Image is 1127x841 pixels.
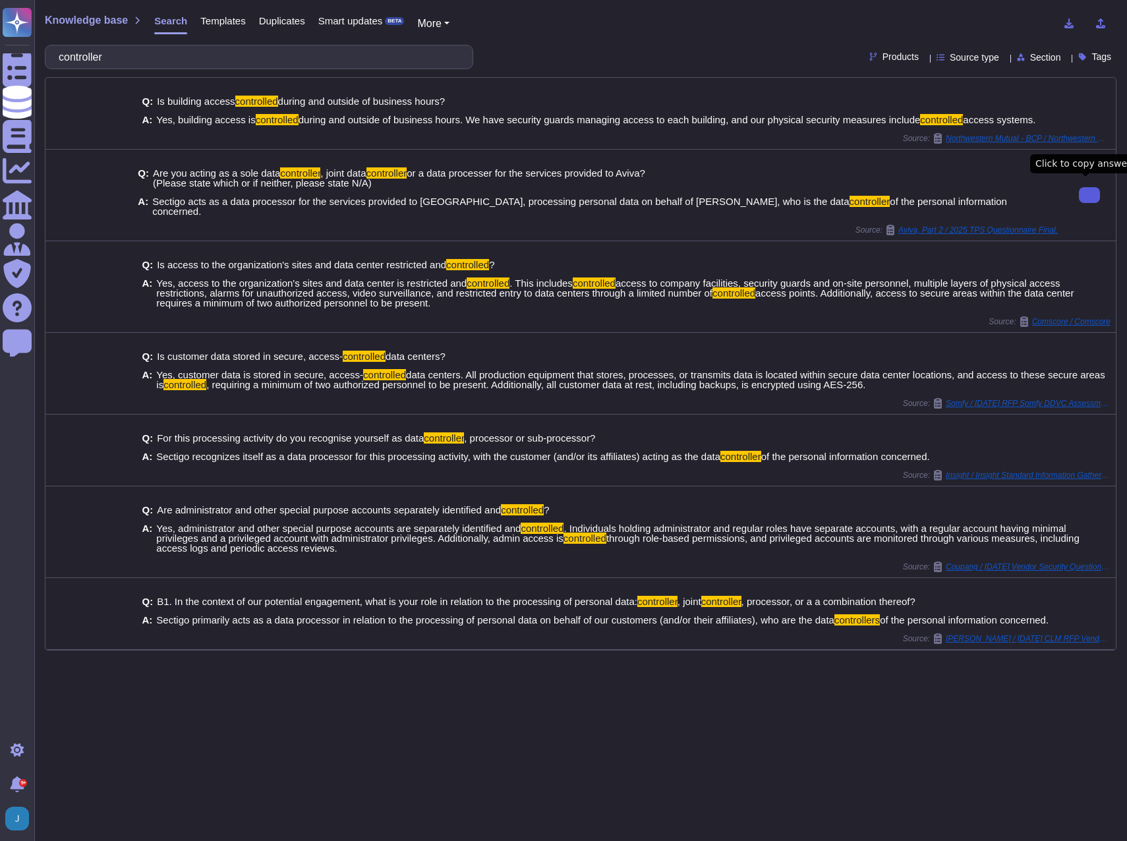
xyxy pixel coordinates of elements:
[761,451,930,462] span: of the personal information concerned.
[142,451,152,461] b: A:
[142,115,152,125] b: A:
[1091,52,1111,61] span: Tags
[424,432,464,444] mark: controller
[386,351,446,362] span: data centers?
[950,53,999,62] span: Source type
[850,196,890,207] mark: controller
[366,167,407,179] mark: controller
[156,533,1079,554] span: through role-based permissions, and privileged accounts are monitored through various measures, i...
[157,432,424,444] span: For this processing activity do you recognise yourself as data
[278,96,446,107] span: during and outside of business hours?
[417,16,449,32] button: More
[903,562,1111,572] span: Source:
[946,471,1111,479] span: Insight / Insight Standard Information Gathering (SIG)
[417,18,441,29] span: More
[154,16,187,26] span: Search
[1032,318,1111,326] span: Comscore / Comscore
[544,504,549,515] span: ?
[946,563,1111,571] span: Coupang / [DATE] Vendor Security Questionnaire Eng 2.0
[501,504,544,515] mark: controlled
[156,369,1105,390] span: data centers. All production equipment that stores, processes, or transmits data is located withi...
[142,96,153,106] b: Q:
[142,433,153,443] b: Q:
[898,226,1058,234] span: Aviva, Part 2 / 2025 TPS Questionnaire Final.
[138,168,149,188] b: Q:
[142,615,152,625] b: A:
[963,114,1035,125] span: access systems.
[157,351,343,362] span: Is customer data stored in secure, access-
[563,533,606,544] mark: controlled
[259,16,305,26] span: Duplicates
[573,277,616,289] mark: controlled
[156,523,1066,544] span: . Individuals holding administrator and regular roles have separate accounts, with a regular acco...
[52,45,459,69] input: Search a question or template...
[467,277,509,289] mark: controlled
[521,523,563,534] mark: controlled
[157,259,446,270] span: Is access to the organization's sites and data center restricted and
[946,635,1111,643] span: [PERSON_NAME] / [DATE] CLM RFP Vendor GDPR Questionnaire
[489,259,494,270] span: ?
[920,114,963,125] mark: controlled
[3,804,38,833] button: user
[138,196,148,216] b: A:
[235,96,278,107] mark: controlled
[712,287,755,299] mark: controlled
[855,225,1058,235] span: Source:
[156,277,1060,299] span: access to company facilities, security guards and on-site personnel, multiple layers of physical ...
[156,287,1074,308] span: access points. Additionally, access to secure areas within the data center requires a minimum of ...
[157,96,235,107] span: Is building access
[142,351,153,361] b: Q:
[678,596,701,607] span: , joint
[156,277,467,289] span: Yes, access to the organization's sites and data center is restricted and
[637,596,678,607] mark: controller
[318,16,383,26] span: Smart updates
[206,379,865,390] span: , requiring a minimum of two authorized personnel to be present. Additionally, all customer data ...
[156,369,363,380] span: Yes, customer data is stored in secure, access-
[363,369,406,380] mark: controlled
[142,260,153,270] b: Q:
[5,807,29,830] img: user
[19,779,27,787] div: 9+
[509,277,573,289] span: . This includes
[880,614,1049,625] span: of the personal information concerned.
[834,614,880,625] mark: controllers
[903,133,1111,144] span: Source:
[903,470,1111,480] span: Source:
[903,633,1111,644] span: Source:
[142,370,152,390] b: A:
[464,432,595,444] span: , processor or sub-processor?
[903,398,1111,409] span: Source:
[157,596,637,607] span: B1. In the context of our potential engagement, what is your role in relation to the processing o...
[156,614,834,625] span: Sectigo primarily acts as a data processor in relation to the processing of personal data on beha...
[946,399,1111,407] span: Somfy / [DATE] RFP Somfy DDVC Assessment Grid v3.1
[882,52,919,61] span: Products
[142,505,153,515] b: Q:
[153,167,280,179] span: Are you acting as a sole data
[385,17,404,25] div: BETA
[153,167,645,188] span: or a data processer for the services provided to Aviva? (Please state which or if neither, please...
[142,278,152,308] b: A:
[946,134,1111,142] span: Northwestern Mutual - BCP / Northwestern Mutual - BCP
[152,196,849,207] span: Sectigo acts as a data processor for the services provided to [GEOGRAPHIC_DATA], processing perso...
[299,114,921,125] span: during and outside of business hours. We have security guards managing access to each building, a...
[156,114,255,125] span: Yes, building access is
[163,379,206,390] mark: controlled
[156,523,521,534] span: Yes, administrator and other special purpose accounts are separately identified and
[200,16,245,26] span: Templates
[280,167,320,179] mark: controller
[1030,53,1061,62] span: Section
[720,451,761,462] mark: controller
[343,351,386,362] mark: controlled
[701,596,741,607] mark: controller
[157,504,501,515] span: Are administrator and other special purpose accounts separately identified and
[989,316,1111,327] span: Source:
[45,15,128,26] span: Knowledge base
[156,451,720,462] span: Sectigo recognizes itself as a data processor for this processing activity, with the customer (an...
[142,596,153,606] b: Q:
[741,596,915,607] span: , processor, or a a combination thereof?
[256,114,299,125] mark: controlled
[142,523,152,553] b: A:
[152,196,1007,217] span: of the personal information concerned.
[446,259,489,270] mark: controlled
[320,167,366,179] span: , joint data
